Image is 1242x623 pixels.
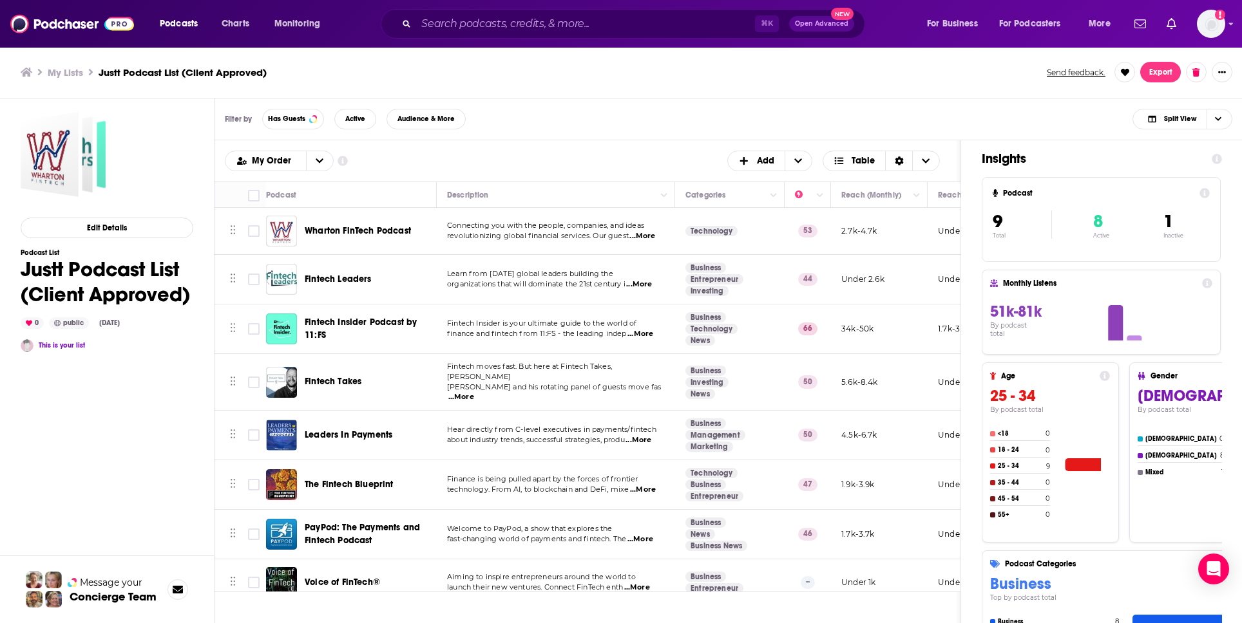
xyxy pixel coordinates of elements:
span: ...More [624,582,650,593]
span: Charts [222,15,249,33]
a: Management [685,430,745,440]
p: Under 2.6k [841,274,884,284]
span: ⌘ K [755,15,779,32]
button: open menu [265,14,337,34]
span: 9 [993,210,1002,232]
h2: Choose List sort [225,151,334,171]
img: Wharton FinTech Podcast [266,216,297,246]
div: Sort Direction [885,151,912,171]
h4: 0 [1046,446,1050,454]
button: Column Actions [766,187,781,203]
h4: 55+ [998,511,1043,519]
a: Entrepreneur [685,491,743,501]
button: Export [1140,62,1181,82]
div: Open Intercom Messenger [1198,553,1229,584]
h4: Podcast [1003,189,1194,198]
img: Sydney Profile [26,572,43,588]
h4: [DEMOGRAPHIC_DATA] [1145,435,1217,443]
span: For Business [927,15,978,33]
a: Entrepreneur [685,274,743,284]
span: Monitoring [274,15,320,33]
span: Toggle select row [248,528,260,540]
span: Open Advanced [795,21,848,27]
span: 8 [1093,210,1103,232]
h4: 0 [1046,510,1050,519]
h4: 9 [1046,462,1050,470]
p: 50 [798,429,817,442]
button: Column Actions [909,187,924,203]
h4: Mixed [1145,469,1219,476]
span: Toggle select row [248,225,260,237]
p: 4.5k-6.7k [841,429,877,440]
button: Edit Details [21,218,193,238]
p: 50 [798,375,817,388]
a: Business [685,418,726,429]
a: Fintech Insider Podcast by 11:FS [266,313,297,344]
span: [PERSON_NAME] and his rotating panel of guests move fas [447,382,661,391]
a: Show additional information [338,155,348,167]
button: Move [229,475,237,494]
span: Fintech Insider Podcast by 11:FS [305,317,417,340]
img: The Fintech Blueprint [266,469,297,500]
button: open menu [225,156,306,165]
span: Fintech moves fast. But here at Fintech Takes, [PERSON_NAME] [447,362,612,381]
span: 1 [1163,210,1173,232]
h4: Podcast Categories [1005,559,1242,568]
h3: 25 - 34 [990,386,1110,405]
a: Wharton FinTech Podcast [305,225,411,237]
span: Logged in as AlyssaScarpaci [1197,10,1225,38]
p: 1.7k-3.7k [841,528,875,539]
h4: 0 [1046,478,1050,487]
span: Add [757,156,774,165]
a: Business [685,263,726,273]
div: Search podcasts, credits, & more... [393,9,877,39]
h4: 35 - 44 [998,479,1043,487]
button: Has Guests [262,109,324,129]
a: Leaders In Payments [305,429,392,442]
h4: <18 [998,430,1043,438]
div: 0 [21,317,44,329]
span: The Fintech Blueprint [305,479,394,490]
h3: Justt Podcast List (Client Approved) [99,66,267,79]
a: The Fintech Blueprint [305,478,394,491]
p: Under 1.3k [938,429,979,440]
h2: Choose View [823,151,941,171]
span: My Order [252,156,296,165]
a: My Lists [48,66,83,79]
p: 44 [798,273,817,286]
span: Welcome to PayPod, a show that explores the [447,524,612,533]
p: Under 1k [841,577,875,588]
span: 51k-81k [990,302,1042,321]
h3: Filter by [225,115,252,124]
div: [DATE] [94,318,125,328]
h4: By podcast total [990,405,1110,414]
span: Toggle select row [248,274,260,285]
p: 2.7k-4.7k [841,225,877,236]
span: ...More [629,231,655,241]
button: Audience & More [387,109,466,129]
span: Finance is being pulled apart by the forces of frontier [447,474,638,483]
button: open menu [918,14,994,34]
h4: By podcast total [990,321,1043,338]
a: Technology [685,468,738,478]
img: Fintech Takes [266,367,297,398]
span: Toggle select row [248,377,260,388]
h3: Podcast List [21,248,193,257]
p: Total [993,232,1051,239]
a: Voice of FinTech® [305,576,380,589]
span: finance and fintech from 11:FS - the leading indep [447,329,627,338]
img: Alyssa [21,339,33,352]
span: ...More [627,534,653,544]
span: Toggle select row [248,479,260,490]
button: Show More Button [1212,62,1232,82]
button: + Add [727,151,812,171]
a: Business [685,517,726,528]
a: Entrepreneur [685,583,743,593]
button: Send feedback. [1043,67,1109,78]
a: News [685,389,715,399]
